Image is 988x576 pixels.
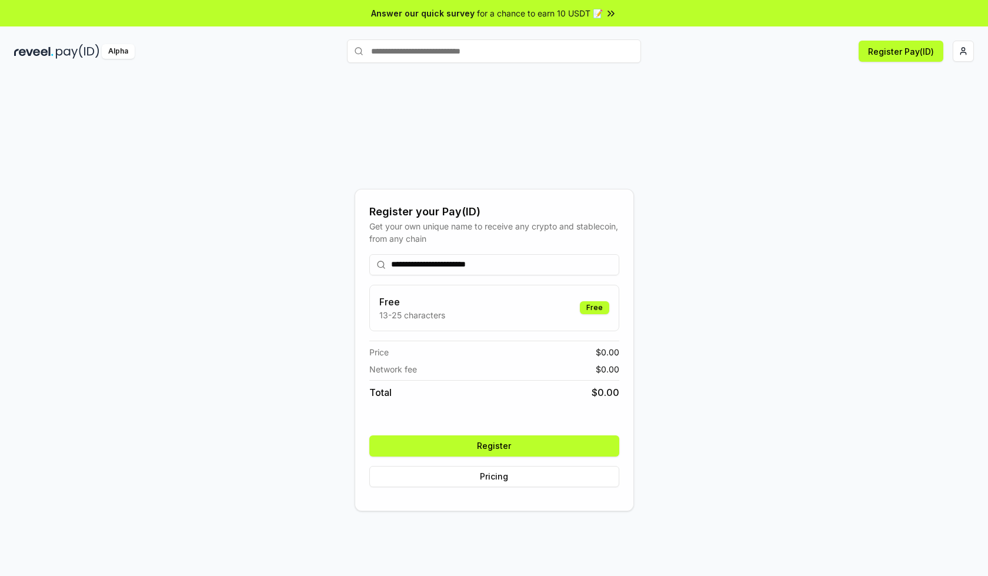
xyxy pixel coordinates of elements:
div: Alpha [102,44,135,59]
button: Register [369,435,619,457]
div: Get your own unique name to receive any crypto and stablecoin, from any chain [369,220,619,245]
button: Pricing [369,466,619,487]
h3: Free [379,295,445,309]
img: pay_id [56,44,99,59]
p: 13-25 characters [379,309,445,321]
span: Answer our quick survey [371,7,475,19]
span: Total [369,385,392,399]
div: Register your Pay(ID) [369,204,619,220]
span: Price [369,346,389,358]
span: for a chance to earn 10 USDT 📝 [477,7,603,19]
button: Register Pay(ID) [859,41,943,62]
span: Network fee [369,363,417,375]
img: reveel_dark [14,44,54,59]
span: $ 0.00 [592,385,619,399]
span: $ 0.00 [596,363,619,375]
div: Free [580,301,609,314]
span: $ 0.00 [596,346,619,358]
